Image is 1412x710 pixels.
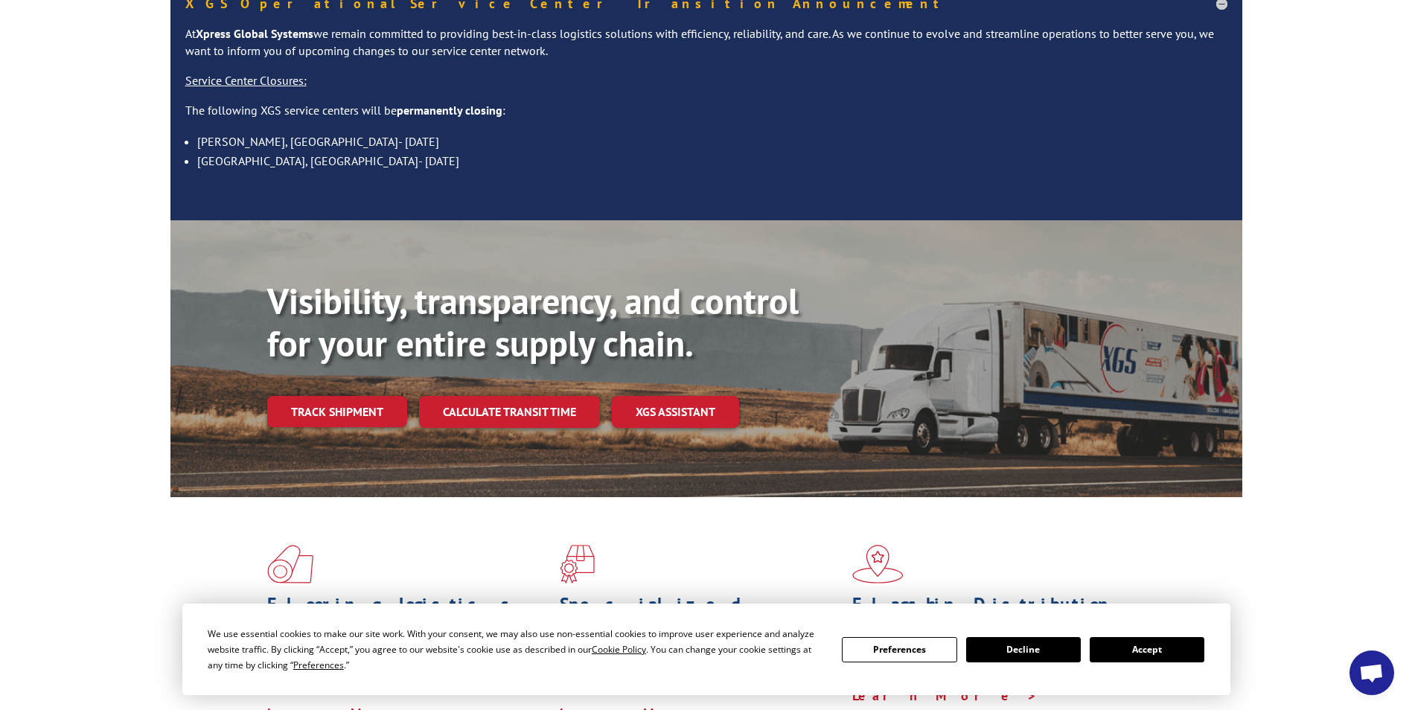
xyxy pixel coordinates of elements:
strong: permanently closing [397,103,502,118]
h1: Specialized Freight Experts [560,595,841,639]
b: Visibility, transparency, and control for your entire supply chain. [267,278,799,367]
img: xgs-icon-total-supply-chain-intelligence-red [267,545,313,583]
button: Accept [1090,637,1204,662]
div: Cookie Consent Prompt [182,604,1230,695]
a: Open chat [1349,650,1394,695]
div: We use essential cookies to make our site work. With your consent, we may also use non-essential ... [208,626,824,673]
img: xgs-icon-focused-on-flooring-red [560,545,595,583]
a: Calculate transit time [419,396,600,428]
p: At we remain committed to providing best-in-class logistics solutions with efficiency, reliabilit... [185,25,1227,73]
button: Decline [966,637,1081,662]
a: Learn More > [852,687,1038,704]
p: The following XGS service centers will be : [185,102,1227,132]
li: [PERSON_NAME], [GEOGRAPHIC_DATA]- [DATE] [197,132,1227,151]
a: XGS ASSISTANT [612,396,739,428]
a: Track shipment [267,396,407,427]
button: Preferences [842,637,956,662]
h1: Flooring Logistics Solutions [267,595,549,639]
u: Service Center Closures: [185,73,307,88]
li: [GEOGRAPHIC_DATA], [GEOGRAPHIC_DATA]- [DATE] [197,151,1227,170]
span: Cookie Policy [592,643,646,656]
span: Preferences [293,659,344,671]
img: xgs-icon-flagship-distribution-model-red [852,545,904,583]
strong: Xpress Global Systems [196,26,313,41]
h1: Flagship Distribution Model [852,595,1134,639]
